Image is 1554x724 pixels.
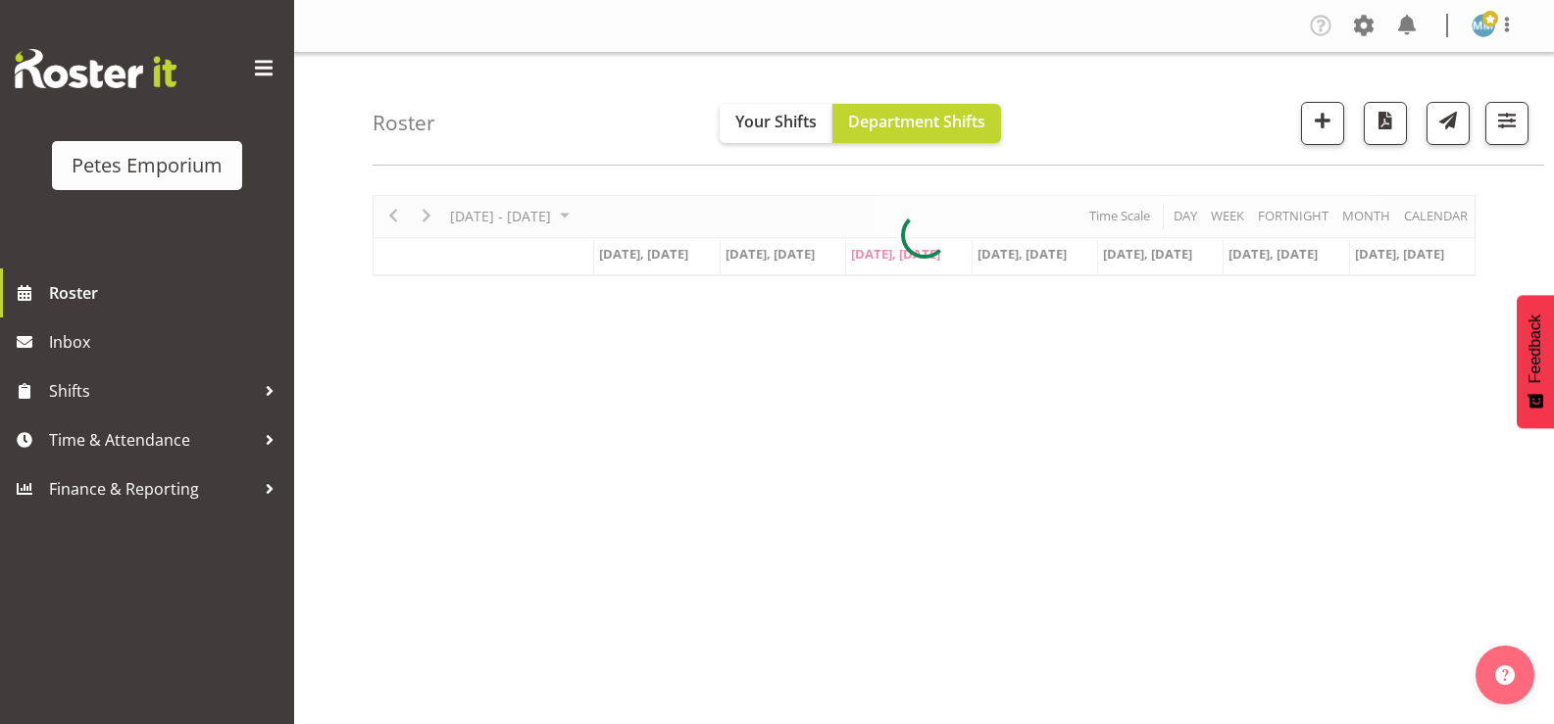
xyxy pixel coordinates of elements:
[1495,665,1515,685] img: help-xxl-2.png
[832,104,1001,143] button: Department Shifts
[49,278,284,308] span: Roster
[1427,102,1470,145] button: Send a list of all shifts for the selected filtered period to all rostered employees.
[1527,314,1544,383] span: Feedback
[49,327,284,357] span: Inbox
[15,49,176,88] img: Rosterit website logo
[735,111,817,132] span: Your Shifts
[1485,102,1529,145] button: Filter Shifts
[1364,102,1407,145] button: Download a PDF of the roster according to the set date range.
[49,474,255,504] span: Finance & Reporting
[720,104,832,143] button: Your Shifts
[49,425,255,455] span: Time & Attendance
[848,111,985,132] span: Department Shifts
[1472,14,1495,37] img: mandy-mosley3858.jpg
[1517,295,1554,428] button: Feedback - Show survey
[1301,102,1344,145] button: Add a new shift
[72,151,223,180] div: Petes Emporium
[49,376,255,406] span: Shifts
[373,112,435,134] h4: Roster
